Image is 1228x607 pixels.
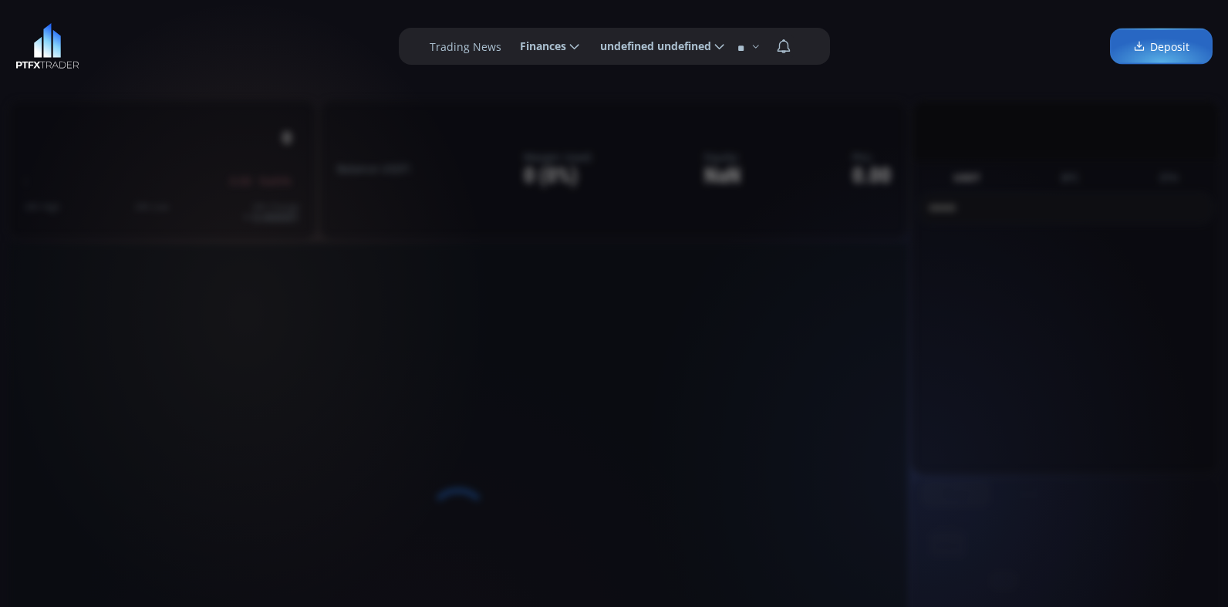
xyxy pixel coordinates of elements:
span: Finances [509,31,566,62]
img: LOGO [15,23,79,69]
span: undefined undefined [589,31,711,62]
a: Deposit [1110,29,1213,65]
label: Trading News [430,39,501,55]
span: Deposit [1133,39,1189,55]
